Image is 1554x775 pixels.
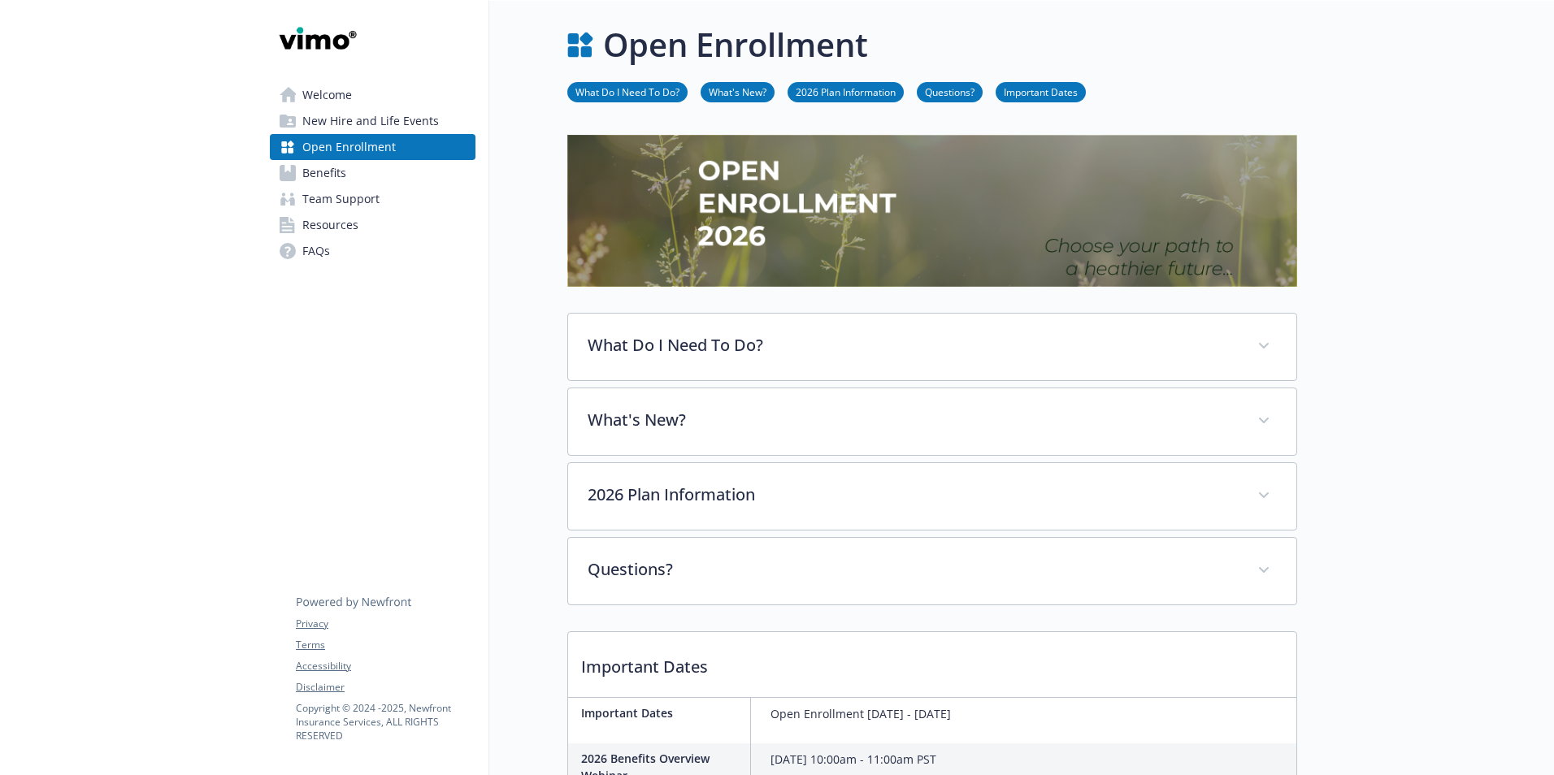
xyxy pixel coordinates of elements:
a: Important Dates [996,84,1086,99]
span: Open Enrollment [302,134,396,160]
a: Accessibility [296,659,475,673]
div: What Do I Need To Do? [568,314,1296,380]
a: What's New? [701,84,775,99]
a: Privacy [296,617,475,631]
a: What Do I Need To Do? [567,84,688,99]
a: Disclaimer [296,680,475,695]
a: 2026 Plan Information [788,84,904,99]
h1: Open Enrollment [603,20,868,69]
a: Team Support [270,186,475,212]
a: Open Enrollment [270,134,475,160]
p: Copyright © 2024 - 2025 , Newfront Insurance Services, ALL RIGHTS RESERVED [296,701,475,743]
span: Benefits [302,160,346,186]
span: Resources [302,212,358,238]
a: FAQs [270,238,475,264]
span: New Hire and Life Events [302,108,439,134]
span: FAQs [302,238,330,264]
div: What's New? [568,388,1296,455]
p: Important Dates [581,704,744,721]
p: Important Dates [568,632,1296,692]
p: 2026 Plan Information [588,483,1238,507]
a: Benefits [270,160,475,186]
p: [DATE] 10:00am - 11:00am PST [770,750,936,769]
a: Terms [296,638,475,652]
span: Team Support [302,186,380,212]
a: New Hire and Life Events [270,108,475,134]
img: open enrollment page banner [567,135,1297,287]
p: What Do I Need To Do? [588,333,1238,357]
p: Open Enrollment [DATE] - [DATE] [770,704,951,724]
p: What's New? [588,408,1238,432]
p: Questions? [588,557,1238,582]
a: Resources [270,212,475,238]
a: Welcome [270,82,475,108]
div: Questions? [568,538,1296,604]
div: 2026 Plan Information [568,463,1296,530]
span: Welcome [302,82,352,108]
a: Questions? [917,84,983,99]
